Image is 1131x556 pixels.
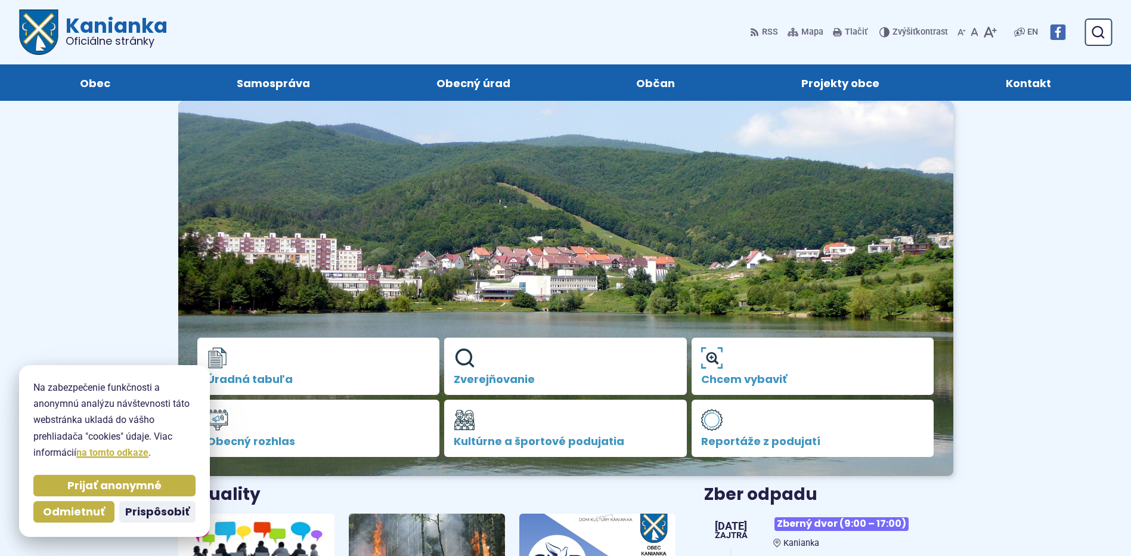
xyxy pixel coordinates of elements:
span: Zvýšiť [893,27,916,37]
button: Odmietnuť [33,501,114,523]
a: Kultúrne a športové podujatia [444,400,687,457]
button: Prijať anonymné [33,475,196,496]
a: Mapa [785,20,826,45]
button: Tlačiť [831,20,870,45]
h3: Aktuality [178,486,261,504]
a: Obec [29,64,162,101]
a: RSS [750,20,780,45]
button: Zväčšiť veľkosť písma [981,20,999,45]
span: Kontakt [1006,64,1051,101]
span: Samospráva [237,64,310,101]
span: Kanianka [783,538,819,548]
a: Kontakt [955,64,1102,101]
span: Oficiálne stránky [66,36,168,47]
span: Obec [80,64,110,101]
span: Prijať anonymné [67,479,162,493]
a: Zberný dvor (9:00 – 17:00) Kanianka [DATE] Zajtra [704,512,953,548]
a: Reportáže z podujatí [692,400,934,457]
a: Chcem vybaviť [692,338,934,395]
a: na tomto odkaze [76,447,148,458]
img: Prejsť na Facebook stránku [1050,24,1065,40]
span: RSS [762,25,778,39]
a: EN [1025,25,1040,39]
h3: Zber odpadu [704,486,953,504]
span: Zajtra [715,532,748,540]
span: Projekty obce [801,64,879,101]
span: Prispôsobiť [125,505,190,519]
a: Obecný úrad [385,64,562,101]
span: Obecný úrad [436,64,510,101]
span: Chcem vybaviť [701,373,925,385]
a: Občan [585,64,727,101]
span: Mapa [801,25,823,39]
span: EN [1027,25,1038,39]
span: kontrast [893,27,948,38]
span: Tlačiť [845,27,867,38]
a: Zverejňovanie [444,338,687,395]
span: Občan [636,64,675,101]
span: Odmietnuť [43,505,105,519]
a: Úradná tabuľa [197,338,440,395]
button: Nastaviť pôvodnú veľkosť písma [968,20,981,45]
span: [DATE] [715,521,748,532]
a: Logo Kanianka, prejsť na domovskú stránku. [19,10,168,55]
span: Reportáže z podujatí [701,435,925,447]
span: Zverejňovanie [454,373,677,385]
a: Obecný rozhlas [197,400,440,457]
span: Úradná tabuľa [207,373,430,385]
h1: Kanianka [58,16,168,47]
span: Obecný rozhlas [207,435,430,447]
span: Zberný dvor (9:00 – 17:00) [774,517,909,531]
a: Projekty obce [750,64,931,101]
button: Zvýšiťkontrast [879,20,950,45]
a: Samospráva [185,64,361,101]
button: Zmenšiť veľkosť písma [955,20,968,45]
button: Prispôsobiť [119,501,196,523]
p: Na zabezpečenie funkčnosti a anonymnú analýzu návštevnosti táto webstránka ukladá do vášho prehli... [33,379,196,461]
span: Kultúrne a športové podujatia [454,435,677,447]
img: Prejsť na domovskú stránku [19,10,58,55]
